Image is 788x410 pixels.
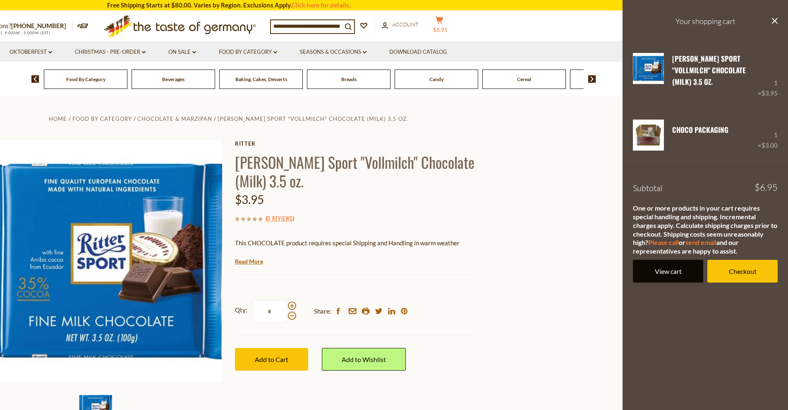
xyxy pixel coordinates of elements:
a: Please call [648,238,679,246]
a: Food By Category [72,115,132,122]
div: 1 × [758,120,778,151]
a: Christmas - PRE-ORDER [75,48,146,57]
a: Food By Category [66,76,105,82]
button: $6.95 [427,16,452,37]
a: Click here for details. [292,1,350,9]
a: Ritter [235,140,477,147]
span: $3.00 [762,141,778,149]
div: 1 × [758,53,778,99]
a: Chocolate & Marzipan [137,115,212,122]
span: $6.95 [433,26,448,33]
a: Breads [341,76,357,82]
span: Account [392,21,419,28]
span: $6.95 [754,183,778,192]
span: $3.95 [762,89,778,97]
a: Baking, Cakes, Desserts [235,76,287,82]
a: Seasons & Occasions [300,48,366,57]
a: CHOCO Packaging [672,125,728,135]
a: Cereal [517,76,531,82]
a: Read More [235,257,263,266]
a: Home [49,115,67,122]
a: [PERSON_NAME] Sport "Vollmilch" Chocolate (Milk) 3.5 oz. [672,53,746,87]
img: next arrow [588,75,596,83]
p: This CHOCOLATE product requires special Shipping and Handling in warm weather [235,238,477,248]
a: View cart [633,260,703,283]
a: Checkout [707,260,778,283]
h1: [PERSON_NAME] Sport "Vollmilch" Chocolate (Milk) 3.5 oz. [235,153,477,190]
a: Ritter Milk Chocolate (Vollmilch) [633,53,664,99]
strong: Qty: [235,305,247,315]
a: send email [685,238,716,246]
span: $3.95 [235,192,264,206]
a: Oktoberfest [10,48,52,57]
a: Download Catalog [389,48,447,57]
a: [PERSON_NAME] Sport "Vollmilch" Chocolate (Milk) 3.5 oz. [218,115,408,122]
span: ( ) [266,214,294,222]
a: Beverages [162,76,184,82]
input: Qty: [253,300,287,323]
a: On Sale [168,48,196,57]
span: Subtotal [633,183,663,193]
span: Share: [314,306,331,316]
a: Add to Wishlist [322,348,406,371]
div: One or more products in your cart requires special handling and shipping. Incremental charges app... [633,204,778,256]
img: CHOCO Packaging [633,120,664,151]
a: [PHONE_NUMBER] [11,22,66,29]
a: Candy [429,76,443,82]
span: Add to Cart [255,355,288,363]
a: Food By Category [219,48,277,57]
img: Ritter Milk Chocolate (Vollmilch) [633,53,664,84]
img: previous arrow [31,75,39,83]
a: Account [382,20,419,29]
button: Add to Cart [235,348,308,371]
a: 0 Reviews [267,214,292,223]
li: We will ship this product in heat-protective packaging and ice during warm weather months or to w... [243,254,477,265]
